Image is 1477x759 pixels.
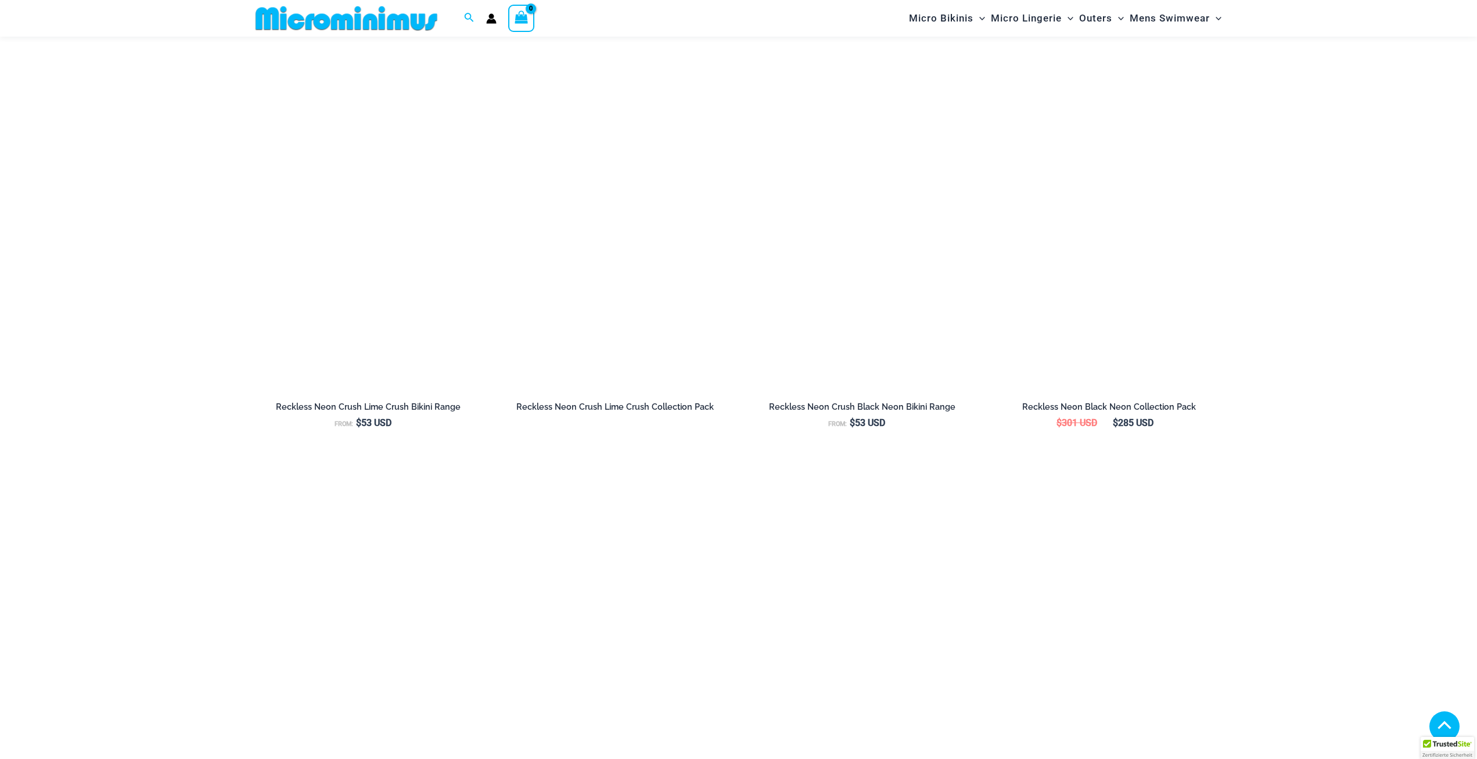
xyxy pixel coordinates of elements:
[988,3,1076,33] a: Micro LingerieMenu ToggleMenu Toggle
[498,402,733,417] a: Reckless Neon Crush Lime Crush Collection Pack
[745,36,980,389] a: Reckless Neon Crush Black Neon 306 Tri Top 296 Cheeky 04Reckless Neon Crush Black Neon 349 Crop T...
[850,417,885,428] bdi: 53 USD
[1210,3,1221,33] span: Menu Toggle
[464,11,475,26] a: Search icon link
[1113,417,1153,428] bdi: 285 USD
[1127,3,1224,33] a: Mens SwimwearMenu ToggleMenu Toggle
[1421,737,1474,759] div: TrustedSite Certified
[991,402,1227,417] a: Reckless Neon Black Neon Collection Pack
[1056,417,1062,428] span: $
[508,5,535,31] a: View Shopping Cart, empty
[745,36,980,389] img: Reckless Neon Crush Black Neon 306 Tri Top 296 Cheeky 04
[498,402,733,413] h2: Reckless Neon Crush Lime Crush Collection Pack
[498,36,733,389] a: Reckless Neon Crush Lime Crush Collection PackReckless Neon Crush Lime Crush 879 One Piece 04Reck...
[251,36,486,389] img: Reckless Neon Crush Lime Crush 349 Crop Top 4561 Sling 05
[498,36,733,389] img: Reckless Neon Crush Lime Crush 879 One Piece 04
[850,417,855,428] span: $
[991,36,1227,389] a: Collection PackTop BTop B
[991,36,1227,389] img: Collection Pack
[991,3,1062,33] span: Micro Lingerie
[356,417,361,428] span: $
[828,420,847,428] span: From:
[251,36,486,389] a: Reckless Neon Crush Lime Crush 349 Crop Top 4561 Sling 05Reckless Neon Crush Lime Crush 349 Crop ...
[1113,417,1118,428] span: $
[486,13,497,24] a: Account icon link
[906,3,988,33] a: Micro BikinisMenu ToggleMenu Toggle
[745,402,980,413] h2: Reckless Neon Crush Black Neon Bikini Range
[904,2,1227,35] nav: Site Navigation
[1076,3,1127,33] a: OutersMenu ToggleMenu Toggle
[1056,417,1097,428] bdi: 301 USD
[1079,3,1112,33] span: Outers
[909,3,973,33] span: Micro Bikinis
[745,402,980,417] a: Reckless Neon Crush Black Neon Bikini Range
[1112,3,1124,33] span: Menu Toggle
[356,417,391,428] bdi: 53 USD
[973,3,985,33] span: Menu Toggle
[1062,3,1073,33] span: Menu Toggle
[1130,3,1210,33] span: Mens Swimwear
[251,402,486,417] a: Reckless Neon Crush Lime Crush Bikini Range
[335,420,353,428] span: From:
[991,402,1227,413] h2: Reckless Neon Black Neon Collection Pack
[251,402,486,413] h2: Reckless Neon Crush Lime Crush Bikini Range
[251,5,442,31] img: MM SHOP LOGO FLAT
